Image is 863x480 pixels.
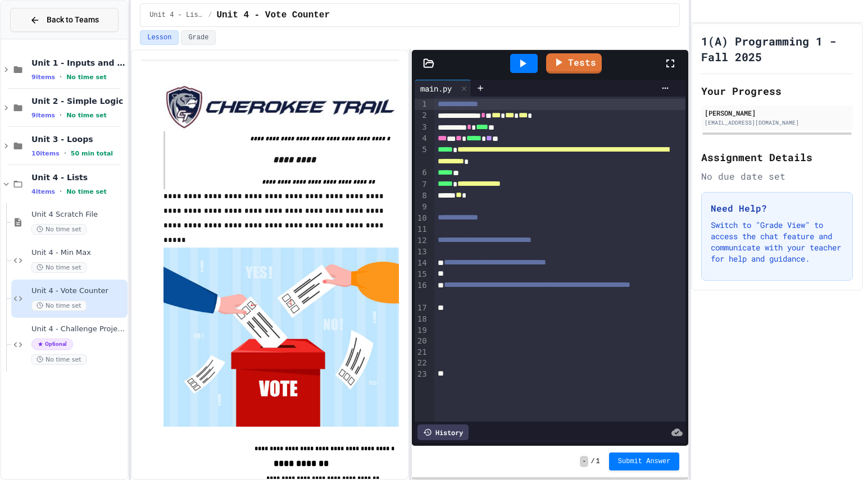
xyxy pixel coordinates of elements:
[31,300,87,311] span: No time set
[415,190,429,202] div: 8
[140,30,179,45] button: Lesson
[149,11,203,20] span: Unit 4 - Lists
[31,150,60,157] span: 10 items
[701,83,853,99] h2: Your Progress
[701,33,853,65] h1: 1(A) Programming 1 - Fall 2025
[31,188,55,195] span: 4 items
[415,167,429,179] div: 6
[618,457,671,466] span: Submit Answer
[31,324,125,334] span: Unit 4 - Challenge Project - Grade Calculator
[596,457,600,466] span: 1
[31,134,125,144] span: Unit 3 - Loops
[415,235,429,246] div: 12
[415,224,429,235] div: 11
[415,325,429,336] div: 19
[546,53,602,74] a: Tests
[415,358,429,369] div: 22
[609,452,680,470] button: Submit Answer
[66,112,107,119] span: No time set
[591,457,594,466] span: /
[415,122,429,133] div: 3
[415,213,429,224] div: 10
[415,179,429,190] div: 7
[31,286,125,296] span: Unit 4 - Vote Counter
[60,187,62,196] span: •
[60,72,62,81] span: •
[415,269,429,280] div: 15
[415,83,457,94] div: main.py
[415,133,429,144] div: 4
[64,149,66,158] span: •
[701,170,853,183] div: No due date set
[415,144,429,167] div: 5
[31,210,125,220] span: Unit 4 Scratch File
[216,8,330,22] span: Unit 4 - Vote Counter
[66,188,107,195] span: No time set
[208,11,212,20] span: /
[415,303,429,314] div: 17
[415,99,429,110] div: 1
[711,202,843,215] h3: Need Help?
[580,456,588,467] span: -
[71,150,113,157] span: 50 min total
[66,74,107,81] span: No time set
[711,220,843,264] p: Switch to "Grade View" to access the chat feature and communicate with your teacher for help and ...
[705,108,850,118] div: [PERSON_NAME]
[47,14,99,26] span: Back to Teams
[181,30,216,45] button: Grade
[415,280,429,303] div: 16
[415,347,429,358] div: 21
[31,224,87,235] span: No time set
[31,339,73,350] span: Optional
[415,258,429,269] div: 14
[415,110,429,121] div: 2
[705,118,850,127] div: [EMAIL_ADDRESS][DOMAIN_NAME]
[31,172,125,182] span: Unit 4 - Lists
[415,80,471,97] div: main.py
[10,8,119,32] button: Back to Teams
[31,248,125,258] span: Unit 4 - Min Max
[31,96,125,106] span: Unit 2 - Simple Logic
[415,369,429,380] div: 23
[31,58,125,68] span: Unit 1 - Inputs and Numbers
[31,354,87,365] span: No time set
[701,149,853,165] h2: Assignment Details
[31,112,55,119] span: 9 items
[415,314,429,325] div: 18
[415,202,429,213] div: 9
[415,336,429,347] div: 20
[417,424,469,440] div: History
[415,246,429,258] div: 13
[31,74,55,81] span: 9 items
[60,111,62,120] span: •
[31,262,87,273] span: No time set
